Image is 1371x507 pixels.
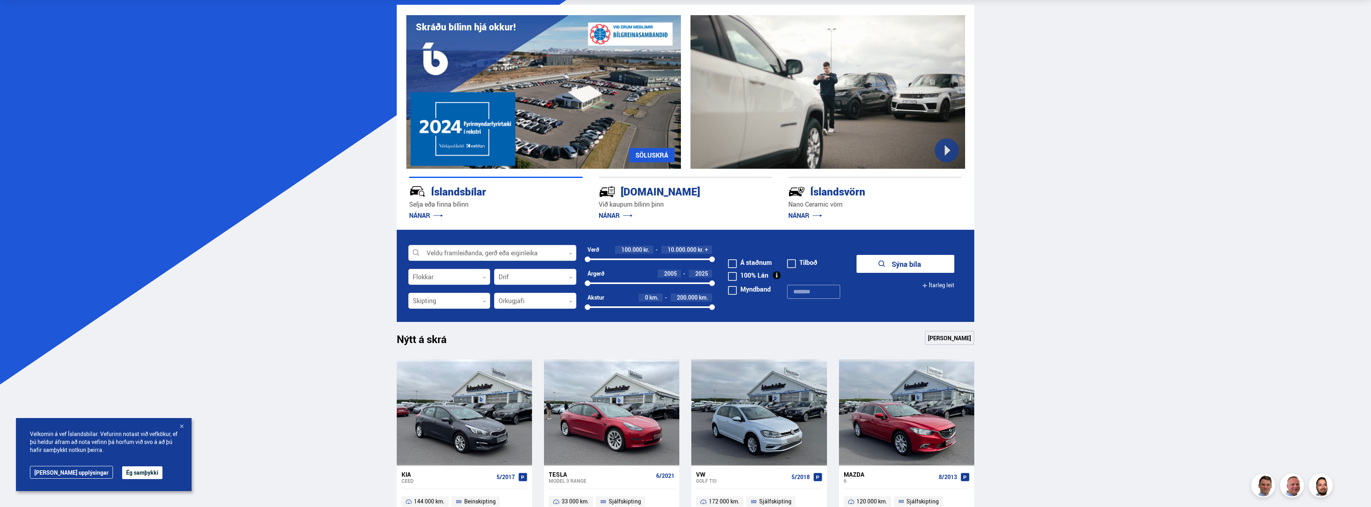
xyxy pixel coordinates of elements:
[656,473,675,479] span: 6/2021
[1310,475,1334,499] img: nhp88E3Fdnt1Opn2.png
[599,184,744,198] div: [DOMAIN_NAME]
[695,270,708,277] span: 2025
[409,200,583,209] p: Selja eða finna bílinn
[588,294,604,301] div: Akstur
[464,497,496,506] span: Beinskipting
[629,148,675,162] a: SÖLUSKRÁ
[1252,475,1276,499] img: FbJEzSuNWCJXmdc-.webp
[409,211,443,220] a: NÁNAR
[30,430,178,454] span: Velkomin á vef Íslandsbílar. Vefurinn notast við vefkökur, ef þú heldur áfram að nota vefinn þá h...
[791,474,810,480] span: 5/2018
[922,276,954,294] button: Ítarleg leit
[699,294,708,301] span: km.
[122,466,162,479] button: Ég samþykki
[705,247,708,253] span: +
[549,471,653,478] div: Tesla
[599,211,633,220] a: NÁNAR
[588,247,599,253] div: Verð
[402,471,493,478] div: Kia
[939,474,957,480] span: 8/2013
[788,200,962,209] p: Nano Ceramic vörn
[645,294,648,301] span: 0
[643,247,649,253] span: kr.
[599,183,615,200] img: tr5P-W3DuiFaO7aO.svg
[414,497,445,506] span: 144 000 km.
[728,272,768,278] label: 100% Lán
[1281,475,1305,499] img: siFngHWaQ9KaOqBr.png
[844,478,936,483] div: 6
[30,466,113,479] a: [PERSON_NAME] upplýsingar
[696,478,788,483] div: Golf TSI
[698,247,704,253] span: kr.
[728,286,771,292] label: Myndband
[6,3,30,27] button: Open LiveChat chat widget
[696,471,788,478] div: VW
[857,255,954,273] button: Sýna bíla
[925,331,974,345] a: [PERSON_NAME]
[788,184,934,198] div: Íslandsvörn
[709,497,740,506] span: 172 000 km.
[728,259,772,266] label: Á staðnum
[788,211,822,220] a: NÁNAR
[588,270,604,277] div: Árgerð
[416,22,516,32] h1: Skráðu bílinn hjá okkur!
[649,294,659,301] span: km.
[406,15,681,169] img: eKx6w-_Home_640_.png
[397,333,461,350] h1: Nýtt á skrá
[844,471,936,478] div: Mazda
[409,183,426,200] img: JRvxyua_JYH6wB4c.svg
[857,497,887,506] span: 120 000 km.
[787,259,817,266] label: Tilboð
[906,497,939,506] span: Sjálfskipting
[402,478,493,483] div: Ceed
[668,246,696,253] span: 10.000.000
[664,270,677,277] span: 2005
[609,497,641,506] span: Sjálfskipting
[497,474,515,480] span: 5/2017
[759,497,791,506] span: Sjálfskipting
[562,497,589,506] span: 33 000 km.
[409,184,554,198] div: Íslandsbílar
[549,478,653,483] div: Model 3 RANGE
[788,183,805,200] img: -Svtn6bYgwAsiwNX.svg
[621,246,642,253] span: 100.000
[599,200,772,209] p: Við kaupum bílinn þinn
[677,294,698,301] span: 200.000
